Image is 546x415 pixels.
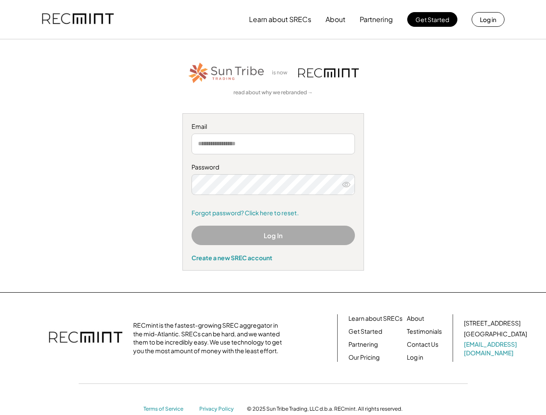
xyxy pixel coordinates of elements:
[192,209,355,217] a: Forgot password? Click here to reset.
[247,405,402,412] div: © 2025 Sun Tribe Trading, LLC d.b.a. RECmint. All rights reserved.
[407,340,438,349] a: Contact Us
[472,12,504,27] button: Log in
[49,323,122,353] img: recmint-logotype%403x.png
[407,353,423,362] a: Log in
[42,5,114,34] img: recmint-logotype%403x.png
[348,340,378,349] a: Partnering
[464,340,529,357] a: [EMAIL_ADDRESS][DOMAIN_NAME]
[407,12,457,27] button: Get Started
[233,89,313,96] a: read about why we rebranded →
[199,405,238,413] a: Privacy Policy
[464,319,520,328] div: [STREET_ADDRESS]
[298,68,359,77] img: recmint-logotype%403x.png
[270,69,294,77] div: is now
[360,11,393,28] button: Partnering
[407,314,424,323] a: About
[348,327,382,336] a: Get Started
[192,226,355,245] button: Log In
[144,405,191,413] a: Terms of Service
[133,321,287,355] div: RECmint is the fastest-growing SREC aggregator in the mid-Atlantic. SRECs can be hard, and we wan...
[326,11,345,28] button: About
[348,353,380,362] a: Our Pricing
[348,314,402,323] a: Learn about SRECs
[407,327,442,336] a: Testimonials
[249,11,311,28] button: Learn about SRECs
[188,61,265,85] img: STT_Horizontal_Logo%2B-%2BColor.png
[192,254,355,262] div: Create a new SREC account
[192,163,355,172] div: Password
[464,330,527,338] div: [GEOGRAPHIC_DATA]
[192,122,355,131] div: Email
